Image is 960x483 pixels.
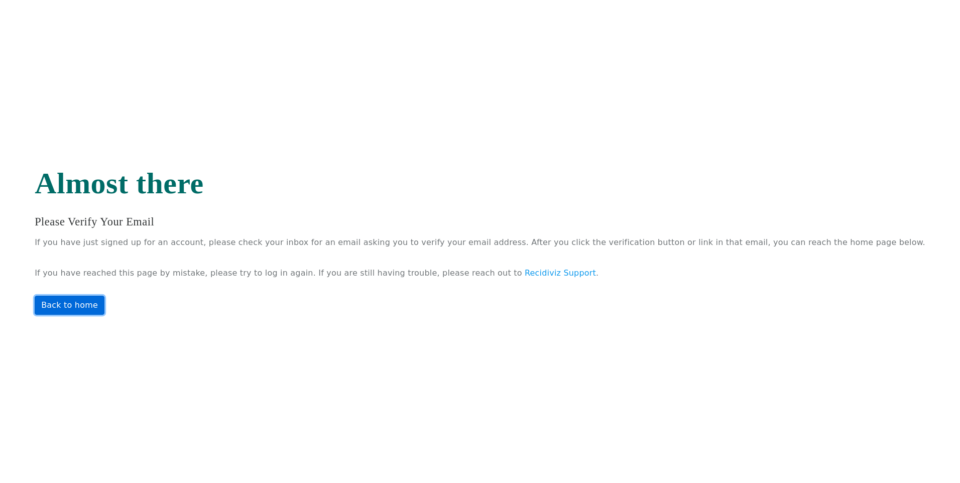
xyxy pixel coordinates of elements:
[35,213,925,230] h3: Please verify your email
[35,235,925,250] p: If you have just signed up for an account, please check your inbox for an email asking you to ver...
[35,266,925,281] p: If you have reached this page by mistake, please try to log in again. If you are still having tro...
[35,168,925,198] h1: Almost there
[525,268,596,278] a: Recidiviz Support
[35,296,104,315] a: Back to home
